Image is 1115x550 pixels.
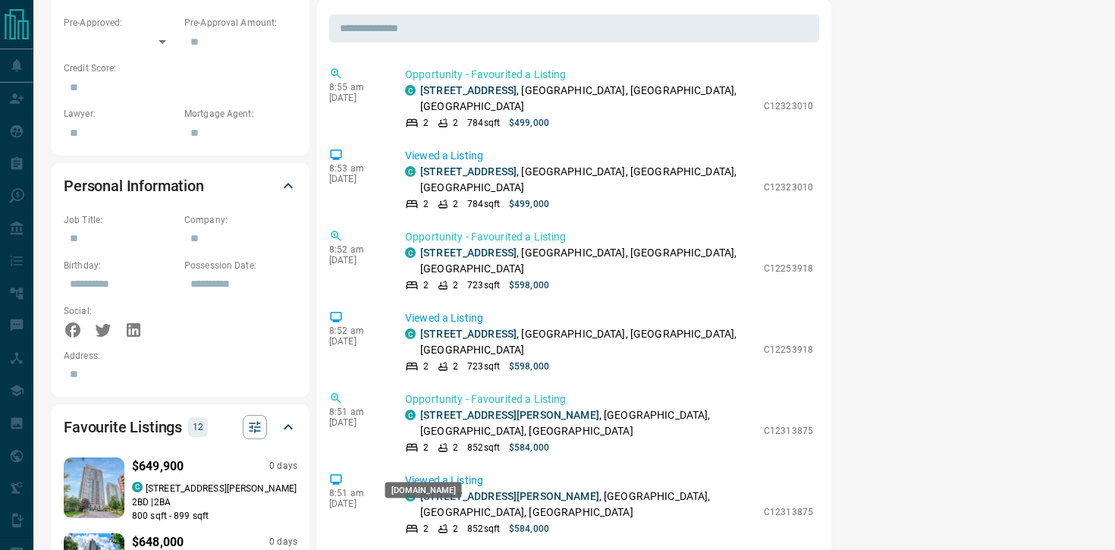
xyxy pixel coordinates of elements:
[509,522,549,536] p: $584,000
[64,259,177,272] p: Birthday:
[423,522,429,536] p: 2
[193,419,203,435] p: 12
[453,522,458,536] p: 2
[132,482,143,492] div: condos.ca
[385,482,462,498] div: [DOMAIN_NAME]
[405,67,813,83] p: Opportunity - Favourited a Listing
[405,148,813,164] p: Viewed a Listing
[453,197,458,211] p: 2
[764,505,813,519] p: C12313875
[329,417,382,428] p: [DATE]
[764,343,813,357] p: C12253918
[420,247,517,259] a: [STREET_ADDRESS]
[453,278,458,292] p: 2
[405,473,813,489] p: Viewed a Listing
[467,441,500,454] p: 852 sqft
[509,360,549,373] p: $598,000
[64,16,177,30] p: Pre-Approved:
[467,116,500,130] p: 784 sqft
[329,488,382,498] p: 8:51 am
[329,174,382,184] p: [DATE]
[49,457,140,518] img: Favourited listing
[146,482,297,495] p: [STREET_ADDRESS][PERSON_NAME]
[420,409,599,421] a: [STREET_ADDRESS][PERSON_NAME]
[420,407,756,439] p: , [GEOGRAPHIC_DATA], [GEOGRAPHIC_DATA], [GEOGRAPHIC_DATA]
[467,278,500,292] p: 723 sqft
[184,213,297,227] p: Company:
[405,85,416,96] div: condos.ca
[509,441,549,454] p: $584,000
[405,229,813,245] p: Opportunity - Favourited a Listing
[509,116,549,130] p: $499,000
[64,61,297,75] p: Credit Score:
[420,326,756,358] p: , [GEOGRAPHIC_DATA], [GEOGRAPHIC_DATA], [GEOGRAPHIC_DATA]
[329,325,382,336] p: 8:52 am
[132,509,297,523] p: 800 sqft - 899 sqft
[329,498,382,509] p: [DATE]
[405,247,416,258] div: condos.ca
[405,391,813,407] p: Opportunity - Favourited a Listing
[420,245,756,277] p: , [GEOGRAPHIC_DATA], [GEOGRAPHIC_DATA], [GEOGRAPHIC_DATA]
[132,457,184,476] p: $649,900
[64,213,177,227] p: Job Title:
[64,349,297,363] p: Address:
[764,99,813,113] p: C12323010
[405,328,416,339] div: condos.ca
[132,495,297,509] p: 2 BD | 2 BA
[467,360,500,373] p: 723 sqft
[329,244,382,255] p: 8:52 am
[184,107,297,121] p: Mortgage Agent:
[423,197,429,211] p: 2
[184,16,297,30] p: Pre-Approval Amount:
[453,360,458,373] p: 2
[64,174,204,198] h2: Personal Information
[329,407,382,417] p: 8:51 am
[405,410,416,420] div: condos.ca
[64,415,182,439] h2: Favourite Listings
[420,165,517,178] a: [STREET_ADDRESS]
[329,163,382,174] p: 8:53 am
[405,310,813,326] p: Viewed a Listing
[420,328,517,340] a: [STREET_ADDRESS]
[467,522,500,536] p: 852 sqft
[329,255,382,266] p: [DATE]
[453,116,458,130] p: 2
[64,454,297,523] a: Favourited listing$649,9000 dayscondos.ca[STREET_ADDRESS][PERSON_NAME]2BD |2BA800 sqft - 899 sqft
[420,83,756,115] p: , [GEOGRAPHIC_DATA], [GEOGRAPHIC_DATA], [GEOGRAPHIC_DATA]
[453,441,458,454] p: 2
[329,93,382,103] p: [DATE]
[420,489,756,520] p: , [GEOGRAPHIC_DATA], [GEOGRAPHIC_DATA], [GEOGRAPHIC_DATA]
[467,197,500,211] p: 784 sqft
[405,166,416,177] div: condos.ca
[423,441,429,454] p: 2
[64,107,177,121] p: Lawyer:
[764,424,813,438] p: C12313875
[269,460,297,473] p: 0 days
[764,181,813,194] p: C12323010
[423,278,429,292] p: 2
[509,278,549,292] p: $598,000
[509,197,549,211] p: $499,000
[64,304,177,318] p: Social:
[764,262,813,275] p: C12253918
[420,84,517,96] a: [STREET_ADDRESS]
[329,336,382,347] p: [DATE]
[64,168,297,204] div: Personal Information
[184,259,297,272] p: Possession Date:
[420,164,756,196] p: , [GEOGRAPHIC_DATA], [GEOGRAPHIC_DATA], [GEOGRAPHIC_DATA]
[269,536,297,548] p: 0 days
[420,490,599,502] a: [STREET_ADDRESS][PERSON_NAME]
[423,360,429,373] p: 2
[64,409,297,445] div: Favourite Listings12
[329,82,382,93] p: 8:55 am
[423,116,429,130] p: 2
